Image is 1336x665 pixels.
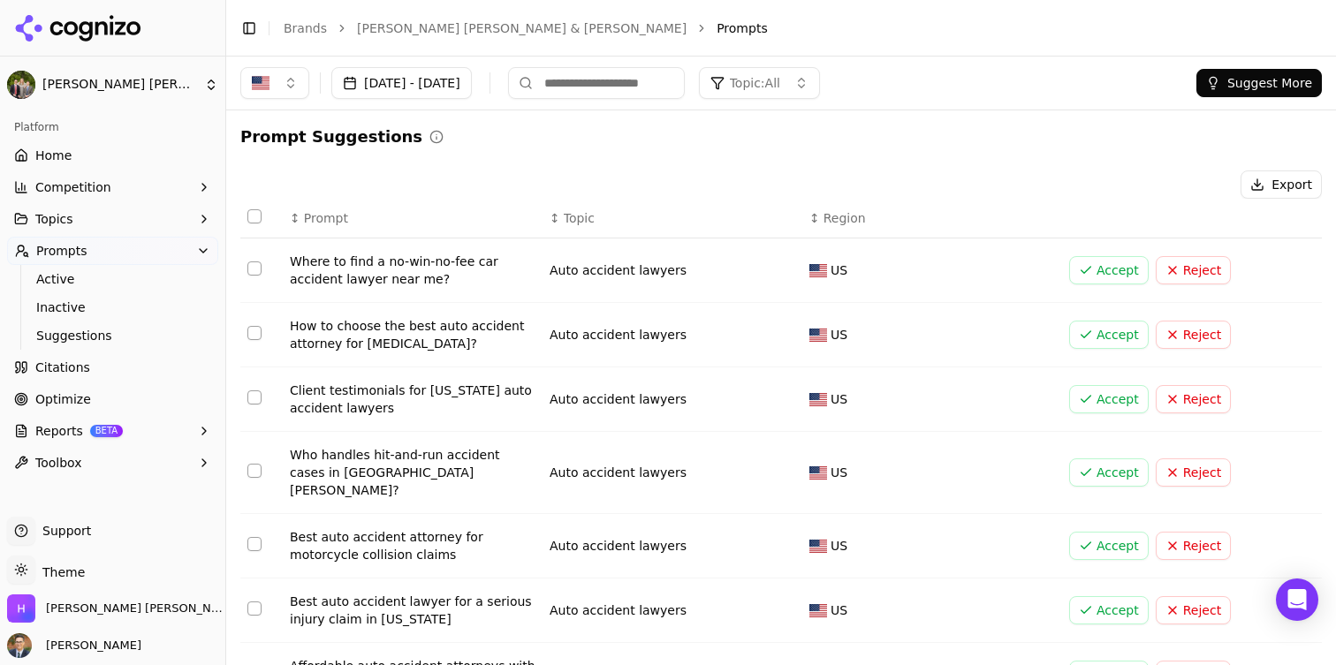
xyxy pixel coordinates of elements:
img: Hadfield Stieben & Doutt [7,594,35,623]
div: Who handles hit-and-run accident cases in [GEOGRAPHIC_DATA][PERSON_NAME]? [290,446,535,499]
button: Accept [1069,256,1149,284]
span: Toolbox [35,454,82,472]
span: Citations [35,359,90,376]
span: Suggestions [36,327,190,344]
img: United States [252,74,269,92]
button: Select row 3 [247,390,262,404]
img: US flag [809,393,827,406]
th: Region [802,199,1062,238]
button: Reject [1156,321,1231,349]
a: Optimize [7,385,218,413]
img: US flag [809,466,827,480]
button: Select all rows [247,209,262,223]
div: Auto accident lawyers [550,261,795,279]
div: Where to find a no-win-no-fee car accident lawyer near me? [290,253,535,288]
button: Accept [1069,596,1149,624]
span: Support [35,522,91,540]
a: Inactive [29,295,197,320]
span: Topic [564,209,595,227]
div: Open Intercom Messenger [1276,578,1318,621]
img: Gordon Hadfield [7,633,32,658]
a: Home [7,141,218,170]
span: Topics [35,210,73,228]
div: Auto accident lawyers [550,326,795,344]
span: Hadfield Stieben & Doutt [46,601,226,616]
th: Topic [543,199,802,238]
div: ↕Region [809,209,1055,227]
a: [PERSON_NAME] [PERSON_NAME] & [PERSON_NAME] [357,19,687,37]
div: Platform [7,113,218,141]
span: US [831,537,847,555]
button: Reject [1156,458,1231,487]
img: US flag [809,264,827,277]
button: Open organization switcher [7,594,226,623]
h2: Prompt Suggestions [240,125,422,149]
button: Prompts [7,237,218,265]
nav: breadcrumb [284,19,1287,37]
span: Reports [35,422,83,440]
button: Export [1241,170,1322,199]
button: Reject [1156,596,1231,624]
button: Accept [1069,532,1149,560]
button: Select row 2 [247,326,262,340]
span: BETA [90,425,123,437]
span: [PERSON_NAME] [PERSON_NAME] & [PERSON_NAME] [42,77,197,93]
button: Select row 6 [247,601,262,616]
span: US [831,390,847,408]
span: Prompts [36,242,87,260]
button: Reject [1156,532,1231,560]
button: Open user button [7,633,141,658]
div: Auto accident lawyers [550,464,795,481]
span: Topic: All [730,74,780,92]
button: [DATE] - [DATE] [331,67,472,99]
span: Prompts [717,19,768,37]
button: Select row 4 [247,464,262,478]
div: Client testimonials for [US_STATE] auto accident lawyers [290,382,535,417]
div: Auto accident lawyers [550,601,795,619]
button: Select row 1 [247,261,262,276]
span: Theme [35,565,85,579]
span: US [831,464,847,481]
img: US flag [809,540,827,553]
button: Accept [1069,385,1149,413]
span: US [831,326,847,344]
a: Active [29,267,197,291]
span: Active [36,270,190,288]
button: Reject [1156,256,1231,284]
button: Accept [1069,458,1149,487]
button: Suggest More [1196,69,1322,97]
button: Topics [7,205,218,233]
span: Home [35,147,72,164]
button: Reject [1156,385,1231,413]
div: Best auto accident attorney for motorcycle collision claims [290,528,535,563]
div: Best auto accident lawyer for a serious injury claim in [US_STATE] [290,593,535,628]
span: Optimize [35,390,91,408]
div: Auto accident lawyers [550,537,795,555]
span: Region [824,209,866,227]
img: US flag [809,604,827,617]
a: Brands [284,21,327,35]
span: US [831,261,847,279]
div: ↕Topic [550,209,795,227]
img: Hadfield Stieben & Doutt [7,71,35,99]
a: Suggestions [29,323,197,348]
div: ↕Prompt [290,209,535,227]
th: Prompt [283,199,543,238]
button: Toolbox [7,449,218,477]
div: How to choose the best auto accident attorney for [MEDICAL_DATA]? [290,317,535,352]
span: Prompt [304,209,348,227]
div: Auto accident lawyers [550,390,795,408]
button: Select row 5 [247,537,262,551]
button: Accept [1069,321,1149,349]
span: US [831,601,847,619]
img: US flag [809,329,827,342]
button: ReportsBETA [7,417,218,445]
span: Competition [35,178,111,196]
a: Citations [7,353,218,382]
button: Competition [7,173,218,201]
span: Inactive [36,298,190,316]
span: [PERSON_NAME] [39,638,141,654]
